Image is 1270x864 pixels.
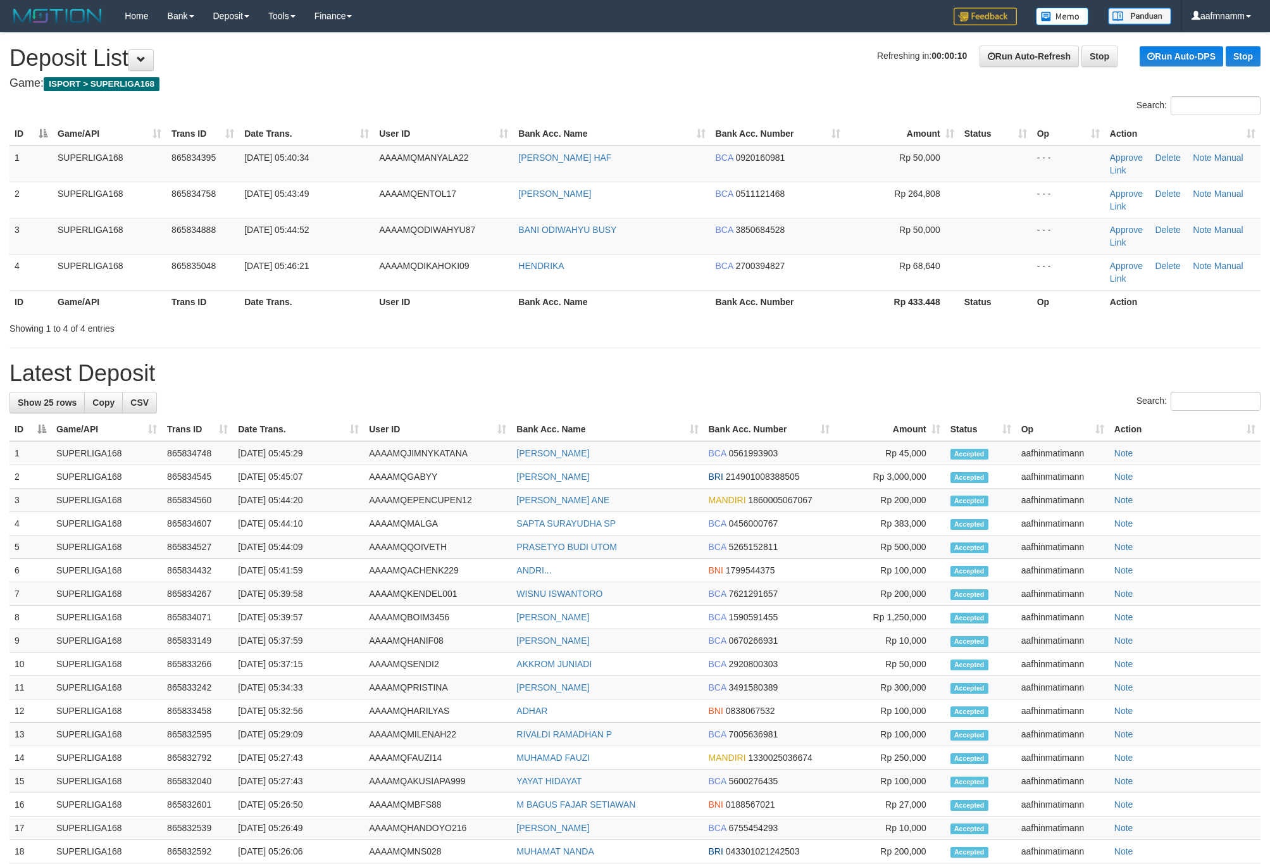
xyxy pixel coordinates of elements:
[9,699,51,723] td: 12
[162,676,233,699] td: 865833242
[162,489,233,512] td: 865834560
[1110,225,1243,247] a: Manual Link
[364,418,511,441] th: User ID: activate to sort column ascending
[9,317,520,335] div: Showing 1 to 4 of 4 entries
[162,512,233,535] td: 865834607
[716,189,733,199] span: BCA
[709,682,726,692] span: BCA
[716,153,733,163] span: BCA
[162,559,233,582] td: 865834432
[364,441,511,465] td: AAAAMQJIMNYKATANA
[53,218,166,254] td: SUPERLIGA168
[162,699,233,723] td: 865833458
[709,518,726,529] span: BCA
[1110,189,1243,211] a: Manual Link
[162,770,233,793] td: 865832040
[735,153,785,163] span: Copy 0920160981 to clipboard
[950,519,988,530] span: Accepted
[162,723,233,746] td: 865832595
[728,729,778,739] span: Copy 7005636981 to clipboard
[516,612,589,622] a: [PERSON_NAME]
[1114,472,1133,482] a: Note
[511,418,703,441] th: Bank Acc. Name: activate to sort column ascending
[1016,699,1109,723] td: aafhinmatimann
[9,218,53,254] td: 3
[516,448,589,458] a: [PERSON_NAME]
[244,189,309,199] span: [DATE] 05:43:49
[51,676,162,699] td: SUPERLIGA168
[735,261,785,271] span: Copy 2700394827 to clipboard
[877,51,967,61] span: Refreshing in:
[1171,392,1261,411] input: Search:
[53,254,166,290] td: SUPERLIGA168
[835,441,945,465] td: Rp 45,000
[1016,723,1109,746] td: aafhinmatimann
[835,746,945,770] td: Rp 250,000
[959,290,1032,313] th: Status
[9,629,51,653] td: 9
[1155,225,1180,235] a: Delete
[239,290,374,313] th: Date Trans.
[950,472,988,483] span: Accepted
[9,182,53,218] td: 2
[516,799,635,810] a: M BAGUS FAJAR SETIAWAN
[1105,290,1261,313] th: Action
[1108,8,1171,25] img: panduan.png
[1114,495,1133,505] a: Note
[1114,846,1133,856] a: Note
[1114,565,1133,575] a: Note
[1136,392,1261,411] label: Search:
[711,290,845,313] th: Bank Acc. Number
[244,225,309,235] span: [DATE] 05:44:52
[53,122,166,146] th: Game/API: activate to sort column ascending
[1114,753,1133,763] a: Note
[709,776,726,786] span: BCA
[950,542,988,553] span: Accepted
[1114,448,1133,458] a: Note
[364,746,511,770] td: AAAAMQFAUZI14
[950,660,988,670] span: Accepted
[9,582,51,606] td: 7
[1016,535,1109,559] td: aafhinmatimann
[835,512,945,535] td: Rp 383,000
[162,746,233,770] td: 865832792
[1155,153,1180,163] a: Delete
[518,261,564,271] a: HENDRIKA
[1193,225,1212,235] a: Note
[709,753,746,763] span: MANDIRI
[9,535,51,559] td: 5
[51,512,162,535] td: SUPERLIGA168
[1193,261,1212,271] a: Note
[709,706,723,716] span: BNI
[364,653,511,676] td: AAAAMQSENDI2
[516,659,592,669] a: AKKROM JUNIADI
[709,495,746,505] span: MANDIRI
[835,582,945,606] td: Rp 200,000
[1171,96,1261,115] input: Search:
[709,729,726,739] span: BCA
[233,582,364,606] td: [DATE] 05:39:58
[1016,441,1109,465] td: aafhinmatimann
[518,153,611,163] a: [PERSON_NAME] HAF
[1109,418,1261,441] th: Action: activate to sort column ascending
[835,465,945,489] td: Rp 3,000,000
[726,565,775,575] span: Copy 1799544375 to clipboard
[516,776,582,786] a: YAYAT HIDAYAT
[9,6,106,25] img: MOTION_logo.png
[51,559,162,582] td: SUPERLIGA168
[1110,261,1143,271] a: Approve
[233,418,364,441] th: Date Trans.: activate to sort column ascending
[950,449,988,460] span: Accepted
[835,629,945,653] td: Rp 10,000
[18,398,77,408] span: Show 25 rows
[835,699,945,723] td: Rp 100,000
[122,392,157,413] a: CSV
[516,706,547,716] a: ADHAR
[516,729,612,739] a: RIVALDI RAMADHAN P
[171,153,216,163] span: 865834395
[1114,589,1133,599] a: Note
[959,122,1032,146] th: Status: activate to sort column ascending
[728,659,778,669] span: Copy 2920800303 to clipboard
[1193,153,1212,163] a: Note
[950,636,988,647] span: Accepted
